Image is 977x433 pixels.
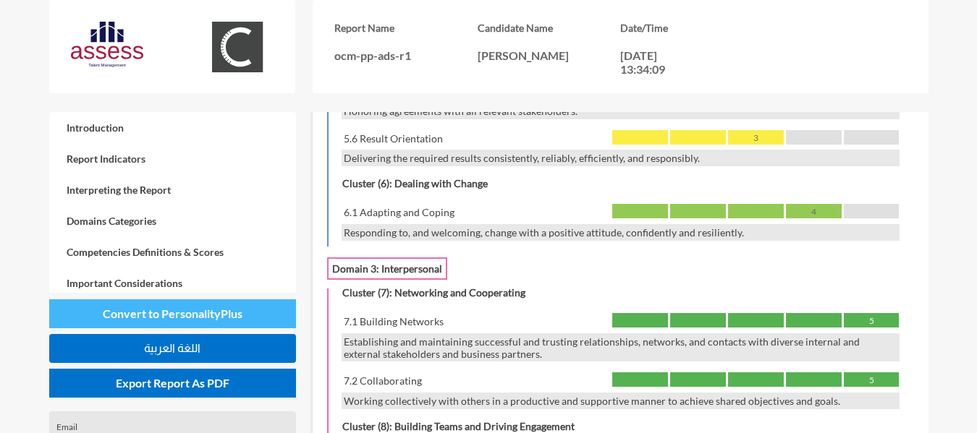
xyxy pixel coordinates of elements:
[49,334,297,363] button: اللغة العربية
[342,130,606,147] div: 5.6 Result Orientation
[49,205,297,236] a: Domains Categories
[342,393,900,409] div: Working collectively with others in a productive and supportive manner to achieve shared objectiv...
[49,236,297,267] a: Competencies Definitions & Scores
[49,369,297,398] button: Export Report As PDF
[844,313,900,327] div: 5
[786,204,842,218] div: 4
[49,112,297,143] a: Introduction
[478,48,621,62] p: [PERSON_NAME]
[334,48,478,62] p: ocm-pp-ads-r1
[478,22,621,34] h3: Candidate Name
[620,22,764,34] h3: Date/Time
[201,22,274,72] img: OCM.svg
[342,150,900,166] div: Delivering the required results consistently, reliably, efficiently, and responsibly.
[327,257,447,280] h3: Domain 3: Interpersonal
[342,313,606,330] div: 7.1 Building Networks
[116,376,229,390] span: Export Report As PDF
[342,204,606,220] div: 6.1 Adapting and Coping
[342,372,606,389] div: 7.2 Collaborating
[339,173,491,193] h4: Cluster (6): Dealing with Change
[49,143,297,174] a: Report Indicators
[620,48,685,76] p: [DATE] 13:34:09
[103,306,242,320] span: Convert to PersonalityPlus
[334,22,478,34] h3: Report Name
[342,224,900,241] div: Responding to, and welcoming, change with a positive attitude, confidently and resiliently.
[728,130,784,145] div: 3
[339,283,529,302] h4: Cluster (7): Networking and Cooperating
[144,342,200,354] span: اللغة العربية
[49,174,297,205] a: Interpreting the Report
[844,372,900,387] div: 5
[342,333,900,362] div: Establishing and maintaining successful and trusting relationships, networks, and contacts with d...
[49,299,297,328] button: Convert to PersonalityPlus
[71,22,143,67] img: AssessLogoo.svg
[49,267,297,299] a: Important Considerations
